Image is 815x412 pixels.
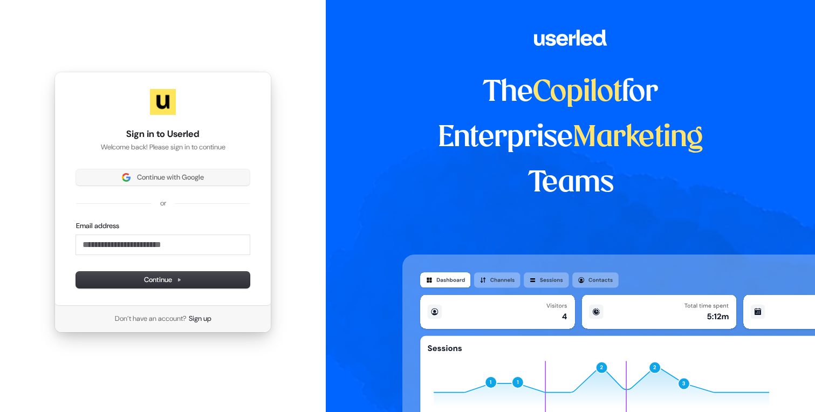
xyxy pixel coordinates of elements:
span: Continue [144,275,182,285]
button: Sign in with GoogleContinue with Google [76,169,250,186]
img: Sign in with Google [122,173,131,182]
span: Marketing [573,124,703,152]
span: Don’t have an account? [115,314,187,324]
a: Sign up [189,314,211,324]
label: Email address [76,221,119,231]
button: Continue [76,272,250,288]
p: or [160,198,166,208]
h1: Sign in to Userled [76,128,250,141]
h1: The for Enterprise Teams [402,70,739,206]
p: Welcome back! Please sign in to continue [76,142,250,152]
img: Userled [150,89,176,115]
span: Copilot [533,79,622,107]
span: Continue with Google [137,173,204,182]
